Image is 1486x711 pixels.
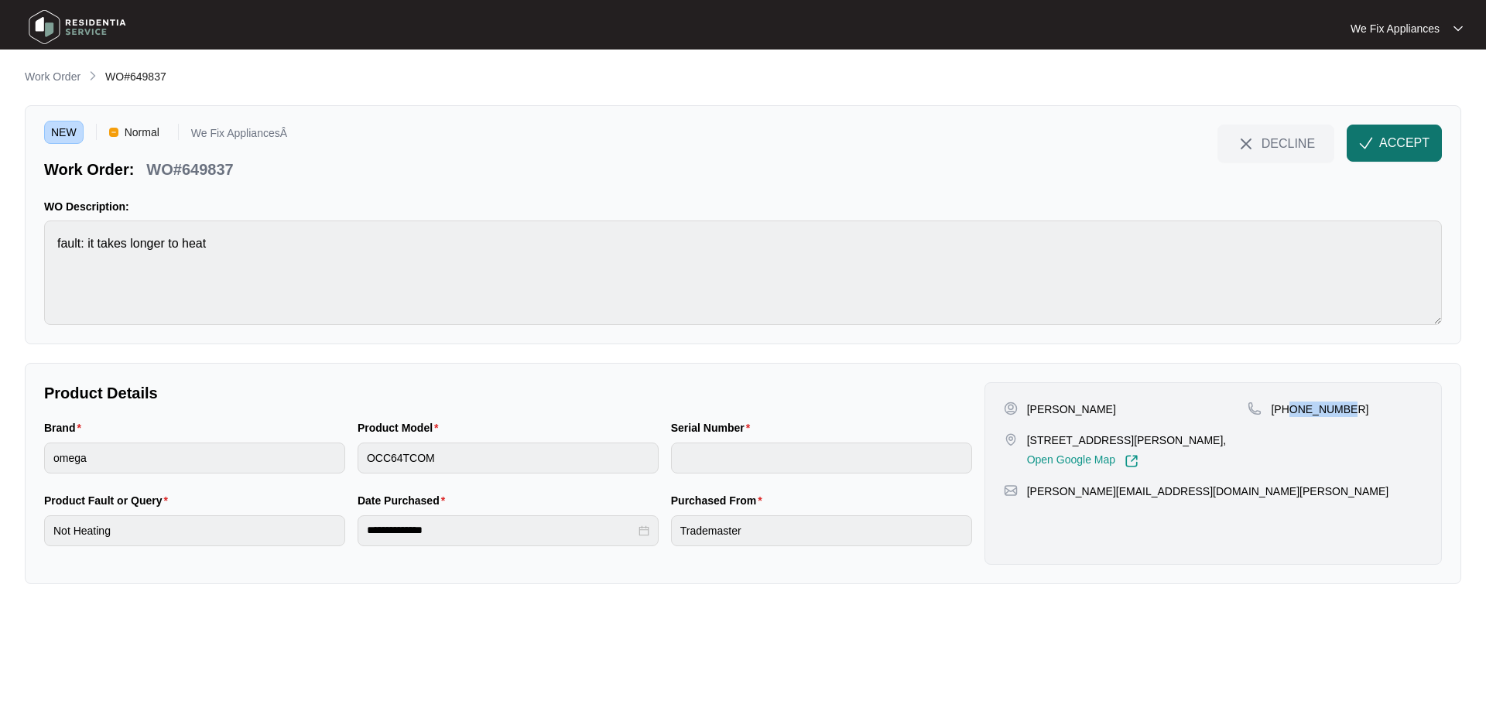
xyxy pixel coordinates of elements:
[1027,484,1389,499] p: [PERSON_NAME][EMAIL_ADDRESS][DOMAIN_NAME][PERSON_NAME]
[1351,21,1440,36] p: We Fix Appliances
[358,493,451,508] label: Date Purchased
[358,420,445,436] label: Product Model
[1004,402,1018,415] img: user-pin
[1379,134,1430,152] span: ACCEPT
[1004,432,1018,446] img: map-pin
[1453,25,1463,32] img: dropdown arrow
[1125,454,1138,468] img: Link-External
[1237,135,1255,153] img: close-Icon
[671,515,972,546] input: Purchased From
[44,220,1442,325] textarea: fault: it takes longer to heat
[191,128,287,144] p: We Fix AppliancesÂ
[1262,135,1315,152] span: DECLINE
[22,69,84,86] a: Work Order
[671,493,769,508] label: Purchased From
[44,443,345,473] input: Brand
[1027,454,1138,468] a: Open Google Map
[44,199,1442,214] p: WO Description:
[87,70,99,82] img: chevron-right
[358,443,659,473] input: Product Model
[1027,432,1227,448] p: [STREET_ADDRESS][PERSON_NAME],
[44,382,972,404] p: Product Details
[25,69,80,84] p: Work Order
[1027,402,1116,417] p: [PERSON_NAME]
[44,493,174,508] label: Product Fault or Query
[146,159,233,180] p: WO#649837
[1248,402,1262,415] img: map-pin
[118,121,166,144] span: Normal
[1347,125,1442,162] button: check-IconACCEPT
[1359,136,1373,150] img: check-Icon
[44,515,345,546] input: Product Fault or Query
[1217,125,1334,162] button: close-IconDECLINE
[367,522,635,538] input: Date Purchased
[671,420,756,436] label: Serial Number
[1004,484,1018,497] img: map-pin
[671,443,972,473] input: Serial Number
[23,4,132,50] img: residentia service logo
[1271,402,1368,417] p: [PHONE_NUMBER]
[44,121,84,144] span: NEW
[105,70,166,83] span: WO#649837
[44,420,87,436] label: Brand
[109,128,118,137] img: Vercel Logo
[44,159,134,180] p: Work Order:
